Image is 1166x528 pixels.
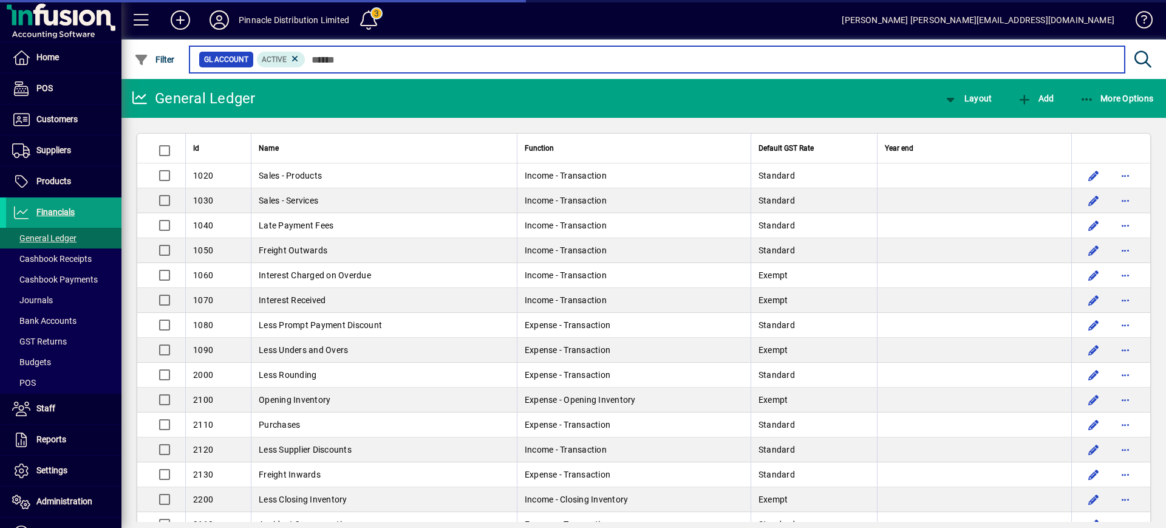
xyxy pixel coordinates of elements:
a: Knowledge Base [1127,2,1151,42]
span: 1070 [193,295,213,305]
span: Products [36,176,71,186]
button: More options [1116,365,1135,385]
span: Budgets [12,357,51,367]
button: More options [1116,191,1135,210]
a: Cashbook Receipts [6,249,121,269]
span: Income - Transaction [525,221,607,230]
a: Products [6,166,121,197]
span: Home [36,52,59,62]
span: Income - Transaction [525,295,607,305]
span: Settings [36,465,67,475]
button: More options [1116,241,1135,260]
span: Sales - Products [259,171,322,180]
span: GL Account [204,53,248,66]
span: 2110 [193,420,213,430]
button: Edit [1084,365,1103,385]
span: Standard [759,245,795,255]
span: Cashbook Payments [12,275,98,284]
span: Expense - Transaction [525,470,610,479]
button: Edit [1084,340,1103,360]
span: 1050 [193,245,213,255]
button: Edit [1084,315,1103,335]
a: Home [6,43,121,73]
a: POS [6,74,121,104]
span: Cashbook Receipts [12,254,92,264]
button: More options [1116,390,1135,410]
button: More options [1116,440,1135,459]
span: Financials [36,207,75,217]
button: More Options [1077,87,1157,109]
span: Less Supplier Discounts [259,445,352,454]
span: Income - Transaction [525,196,607,205]
span: Less Rounding [259,370,316,380]
span: Interest Received [259,295,326,305]
button: More options [1116,340,1135,360]
span: Layout [943,94,992,103]
span: 1080 [193,320,213,330]
button: Edit [1084,390,1103,410]
button: Edit [1084,266,1103,285]
span: POS [36,83,53,93]
button: Edit [1084,191,1103,210]
span: 2130 [193,470,213,479]
button: Add [161,9,200,31]
span: POS [12,378,36,388]
button: More options [1116,290,1135,310]
span: Standard [759,320,795,330]
button: Edit [1084,415,1103,434]
span: Filter [134,55,175,64]
span: Exempt [759,495,788,504]
span: Less Unders and Overs [259,345,348,355]
span: Function [525,142,554,155]
span: 1090 [193,345,213,355]
a: Suppliers [6,135,121,166]
span: Expense - Opening Inventory [525,395,636,405]
span: 1060 [193,270,213,280]
span: Less Closing Inventory [259,495,347,504]
span: Reports [36,434,66,444]
span: Income - Transaction [525,445,607,454]
span: Add [1017,94,1054,103]
button: Profile [200,9,239,31]
span: General Ledger [12,233,77,243]
span: Sales - Services [259,196,318,205]
span: Standard [759,221,795,230]
span: Standard [759,445,795,454]
span: Income - Transaction [525,270,607,280]
button: Edit [1084,241,1103,260]
span: Standard [759,370,795,380]
span: Exempt [759,270,788,280]
span: Administration [36,496,92,506]
span: Active [262,55,287,64]
a: Journals [6,290,121,310]
button: More options [1116,415,1135,434]
span: Freight Outwards [259,245,327,255]
a: POS [6,372,121,393]
span: Default GST Rate [759,142,814,155]
a: Budgets [6,352,121,372]
span: Expense - Transaction [525,320,610,330]
span: Exempt [759,345,788,355]
span: Suppliers [36,145,71,155]
span: Less Prompt Payment Discount [259,320,382,330]
span: Bank Accounts [12,316,77,326]
a: Reports [6,425,121,455]
span: Journals [12,295,53,305]
a: GST Returns [6,331,121,352]
span: Late Payment Fees [259,221,333,230]
span: Interest Charged on Overdue [259,270,371,280]
span: Staff [36,403,55,413]
button: Edit [1084,440,1103,459]
a: Cashbook Payments [6,269,121,290]
span: Customers [36,114,78,124]
button: More options [1116,166,1135,185]
span: 1030 [193,196,213,205]
span: 1040 [193,221,213,230]
span: Income - Transaction [525,171,607,180]
span: Standard [759,171,795,180]
span: Purchases [259,420,300,430]
a: Settings [6,456,121,486]
a: Customers [6,105,121,135]
span: Expense - Transaction [525,345,610,355]
span: 2120 [193,445,213,454]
